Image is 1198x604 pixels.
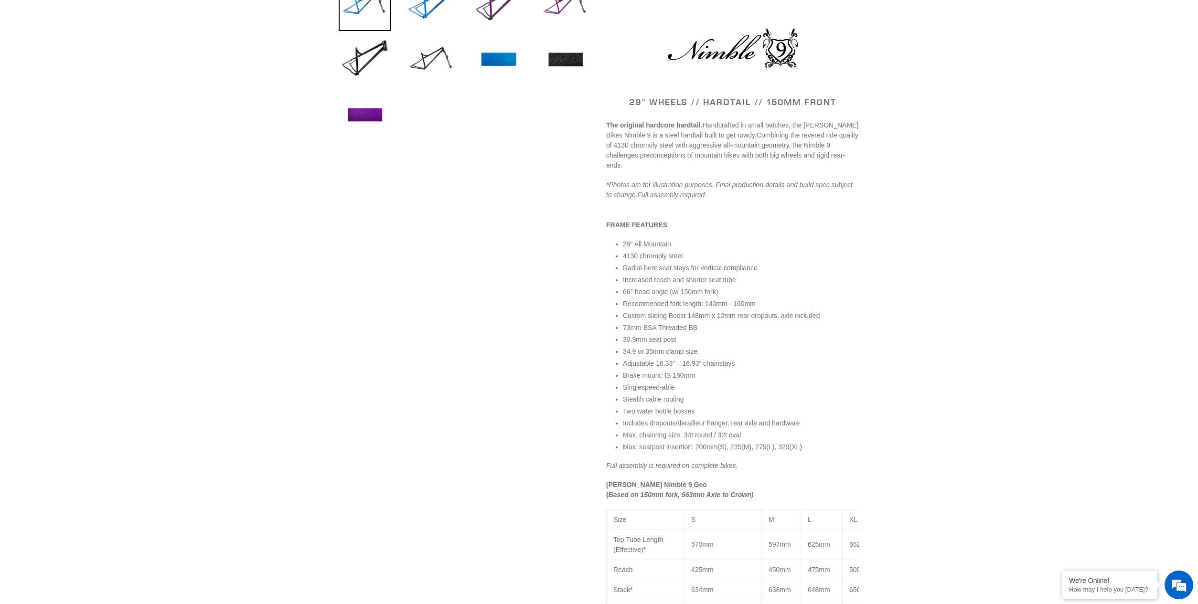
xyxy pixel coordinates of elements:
[808,566,830,573] span: 475mm
[623,371,859,381] li: Brake mount: IS 160mm
[11,53,25,67] div: Navigation go back
[606,181,853,199] em: *Photos are for illustration purposes. Final production details and build spec subject to change.
[623,406,859,416] li: Two water bottle bosses
[1069,586,1150,593] p: How may I help you today?
[691,566,714,573] span: 425mm
[637,191,706,199] span: Full assembly required.
[808,540,830,548] span: 625mm
[769,586,791,593] span: 638mm
[623,383,674,391] span: Singlespeed-able
[607,509,685,530] td: Size
[623,431,741,439] span: Max. chainring size: 34t round / 32t oval
[606,221,667,229] b: FRAME FEATURES
[623,395,684,403] span: Stealth cable routing
[55,120,132,217] span: We're online!
[539,34,592,86] img: Load image into Gallery viewer, NIMBLE 9 - Frame + Fork
[843,509,905,530] td: XL
[623,300,756,307] span: Recommended fork length: 140mm - 160mm
[613,566,632,573] span: Reach
[339,89,391,142] img: Load image into Gallery viewer, NIMBLE 9 - Frame + Fork
[613,536,663,553] span: Top Tube Length (Effective)*
[609,491,754,498] i: Based on 150mm fork, 563mm Axle to Crown)
[606,121,858,139] span: Handcrafted in small batches, the [PERSON_NAME] Bikes Nimble 9 is a steel hardtail built to get r...
[762,509,801,530] td: M
[606,462,738,469] em: Full assembly is required on complete bikes.
[623,443,802,451] span: Max. seatpost insertion: 200mm(S), 235(M), 275(L), 320(XL)
[613,586,632,593] span: Stack*
[1069,577,1150,584] div: We're Online!
[623,348,697,355] span: 34.9 or 35mm clamp size
[406,34,458,86] img: Load image into Gallery viewer, NIMBLE 9 - Frame + Fork
[623,360,735,367] span: Adjustable 16.33“ – 16.93” chainstays
[64,53,175,66] div: Chat with us now
[769,540,791,548] span: 597mm
[623,419,800,427] span: Includes dropouts/derailleur hanger, rear axle and hardware
[849,586,872,593] span: 656mm
[629,96,836,107] span: 29" WHEELS // HARDTAIL // 150MM FRONT
[339,34,391,86] img: Load image into Gallery viewer, NIMBLE 9 - Frame + Fork
[808,586,830,593] span: 648mm
[623,240,671,248] span: 29″ All Mountain
[623,324,697,331] span: 73mm BSA Threaded BB
[623,252,683,260] span: 4130 chromoly steel
[849,540,872,548] span: 652mm
[157,5,180,28] div: Minimize live chat window
[623,276,736,284] span: Increased reach and shorter seat tube
[801,509,843,530] td: L
[606,131,858,169] span: Combining the revered ride quality of 4130 chromoly steel with aggressive all-mountain geometry, ...
[623,312,820,319] span: Custom sliding Boost 148mm x 12mm rear dropouts, axle included
[31,48,54,72] img: d_696896380_company_1647369064580_696896380
[623,264,758,272] span: Radial-bent seat stays for vertical compliance
[769,566,791,573] span: 450mm
[623,336,676,343] span: 30.9mm seat post
[472,34,525,86] img: Load image into Gallery viewer, NIMBLE 9 - Frame + Fork
[623,288,718,296] span: 66° head angle (w/ 150mm fork)
[691,586,714,593] span: 634mm
[685,509,762,530] td: S
[691,540,714,548] span: 570mm
[5,261,182,294] textarea: Type your message and hit 'Enter'
[606,121,702,129] strong: The original hardcore hardtail.
[606,481,707,498] b: [PERSON_NAME] Nimble 9 Geo (
[849,566,872,573] span: 500mm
